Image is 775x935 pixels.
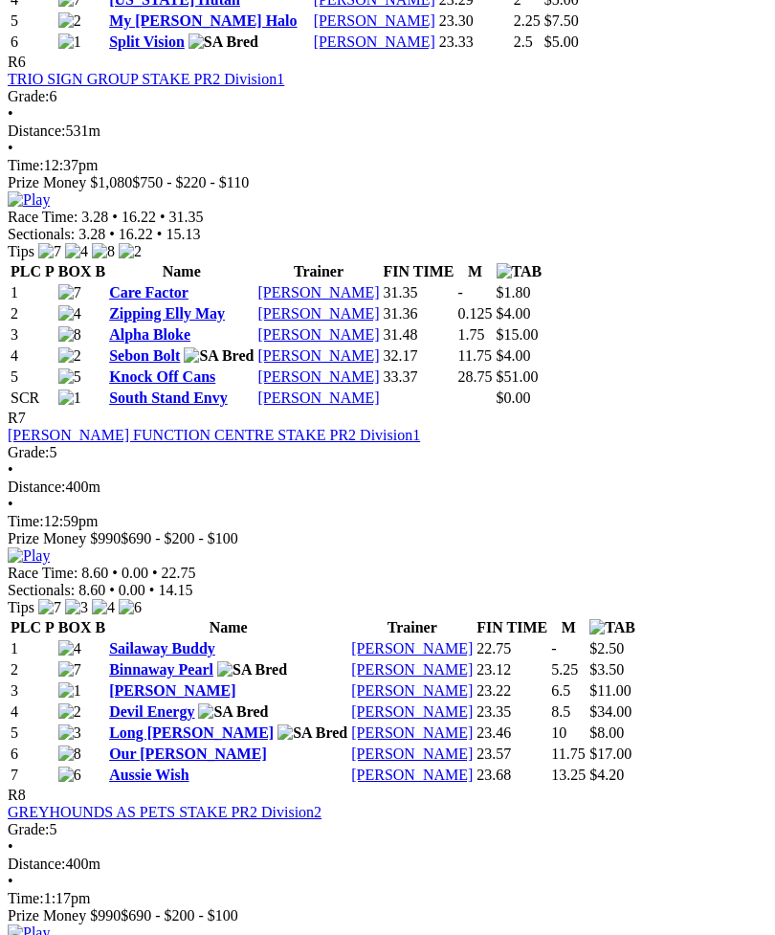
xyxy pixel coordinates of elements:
[256,262,380,281] th: Trainer
[108,618,348,637] th: Name
[476,618,548,637] th: FIN TIME
[109,226,115,242] span: •
[58,368,81,386] img: 5
[8,890,767,907] div: 1:17pm
[11,263,41,279] span: PLC
[551,640,556,657] text: -
[458,284,463,301] text: -
[109,390,228,406] a: South Stand Envy
[551,746,585,762] text: 11.75
[476,681,548,701] td: 23.22
[92,243,115,260] img: 8
[314,12,435,29] a: [PERSON_NAME]
[8,513,767,530] div: 12:59pm
[8,209,77,225] span: Race Time:
[152,565,158,581] span: •
[351,746,473,762] a: [PERSON_NAME]
[108,262,255,281] th: Name
[78,226,105,242] span: 3.28
[383,304,455,323] td: 31.36
[351,724,473,741] a: [PERSON_NAME]
[589,619,635,636] img: TAB
[277,724,347,742] img: SA Bred
[10,33,55,52] td: 6
[8,105,13,122] span: •
[457,262,494,281] th: M
[476,660,548,679] td: 23.12
[589,640,624,657] span: $2.50
[589,746,631,762] span: $17.00
[458,326,485,343] text: 1.75
[514,33,533,50] text: 2.5
[476,745,548,764] td: 23.57
[217,661,287,679] img: SA Bred
[149,582,155,598] span: •
[109,682,235,699] a: [PERSON_NAME]
[58,661,81,679] img: 7
[8,496,13,512] span: •
[8,856,767,873] div: 400m
[544,12,579,29] span: $7.50
[8,191,50,209] img: Play
[109,33,185,50] a: Split Vision
[162,565,196,581] span: 22.75
[109,12,297,29] a: My [PERSON_NAME] Halo
[8,907,767,924] div: Prize Money $990
[58,263,92,279] span: BOX
[8,71,284,87] a: TRIO SIGN GROUP STAKE PR2 Division1
[514,12,541,29] text: 2.25
[8,88,50,104] span: Grade:
[10,660,55,679] td: 2
[10,745,55,764] td: 6
[119,582,145,598] span: 0.00
[350,618,474,637] th: Trainer
[198,703,268,721] img: SA Bred
[109,368,215,385] a: Knock Off Cans
[497,305,531,322] span: $4.00
[476,702,548,722] td: 23.35
[476,724,548,743] td: 23.46
[551,661,578,678] text: 5.25
[121,907,238,924] span: $690 - $200 - $100
[383,262,455,281] th: FIN TIME
[383,283,455,302] td: 31.35
[109,305,225,322] a: Zipping Elly May
[58,12,81,30] img: 2
[383,367,455,387] td: 33.37
[58,33,81,51] img: 1
[119,243,142,260] img: 2
[8,444,50,460] span: Grade:
[8,804,321,820] a: GREYHOUNDS AS PETS STAKE PR2 Division2
[10,639,55,658] td: 1
[8,565,77,581] span: Race Time:
[8,410,26,426] span: R7
[81,209,108,225] span: 3.28
[497,390,531,406] span: $0.00
[188,33,258,51] img: SA Bred
[10,766,55,785] td: 7
[589,682,631,699] span: $11.00
[8,582,75,598] span: Sectionals:
[438,33,511,52] td: 23.33
[10,304,55,323] td: 2
[476,639,548,658] td: 22.75
[544,33,579,50] span: $5.00
[8,54,26,70] span: R6
[351,767,473,783] a: [PERSON_NAME]
[10,346,55,366] td: 4
[8,856,65,872] span: Distance:
[8,873,13,889] span: •
[109,284,188,301] a: Care Factor
[8,122,65,139] span: Distance:
[497,263,542,280] img: TAB
[8,890,44,906] span: Time:
[10,724,55,743] td: 5
[383,346,455,366] td: 32.17
[8,226,75,242] span: Sectionals:
[257,368,379,385] a: [PERSON_NAME]
[58,326,81,344] img: 8
[458,305,493,322] text: 0.125
[121,530,238,546] span: $690 - $200 - $100
[119,226,153,242] span: 16.22
[58,767,81,784] img: 6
